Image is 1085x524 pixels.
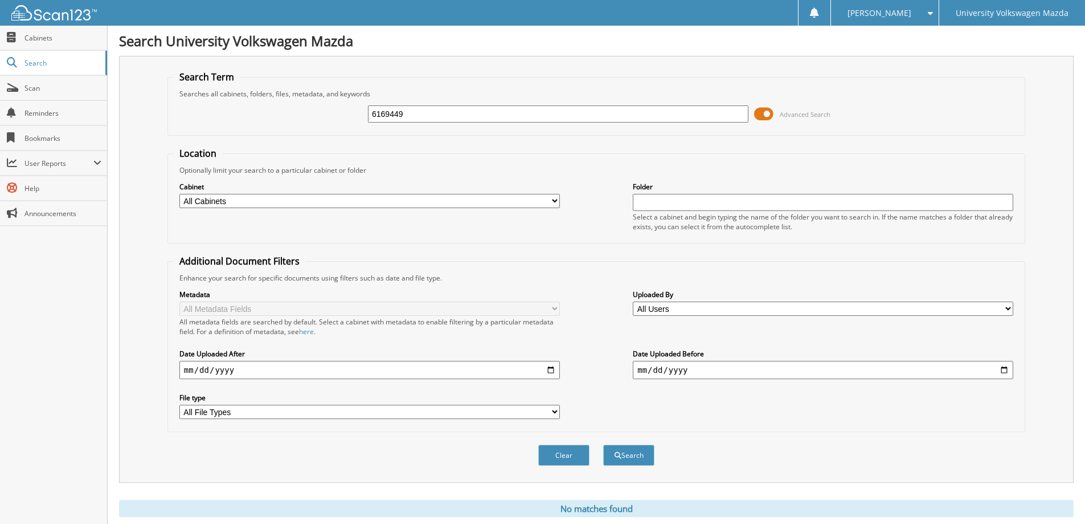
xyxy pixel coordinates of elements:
[179,290,560,299] label: Metadata
[956,10,1068,17] span: University Volkswagen Mazda
[179,182,560,192] label: Cabinet
[174,255,305,267] legend: Additional Document Filters
[633,290,1013,299] label: Uploaded By
[24,83,101,93] span: Scan
[633,182,1013,192] label: Folder
[174,147,222,160] legend: Location
[174,165,1019,175] div: Optionally limit your search to a particular cabinet or folder
[24,184,101,193] span: Help
[179,361,560,379] input: start
[24,33,101,43] span: Cabinets
[24,108,101,118] span: Reminders
[179,393,560,403] label: File type
[174,71,240,83] legend: Search Term
[633,349,1013,359] label: Date Uploaded Before
[174,273,1019,283] div: Enhance your search for specific documents using filters such as date and file type.
[179,349,560,359] label: Date Uploaded After
[174,89,1019,99] div: Searches all cabinets, folders, files, metadata, and keywords
[11,5,97,21] img: scan123-logo-white.svg
[24,58,100,68] span: Search
[119,500,1074,517] div: No matches found
[633,361,1013,379] input: end
[179,317,560,336] div: All metadata fields are searched by default. Select a cabinet with metadata to enable filtering b...
[538,445,589,466] button: Clear
[119,31,1074,50] h1: Search University Volkswagen Mazda
[24,159,93,168] span: User Reports
[299,327,314,336] a: here
[603,445,654,466] button: Search
[780,110,830,119] span: Advanced Search
[847,10,911,17] span: [PERSON_NAME]
[24,209,101,218] span: Announcements
[24,133,101,143] span: Bookmarks
[633,212,1013,231] div: Select a cabinet and begin typing the name of the folder you want to search in. If the name match...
